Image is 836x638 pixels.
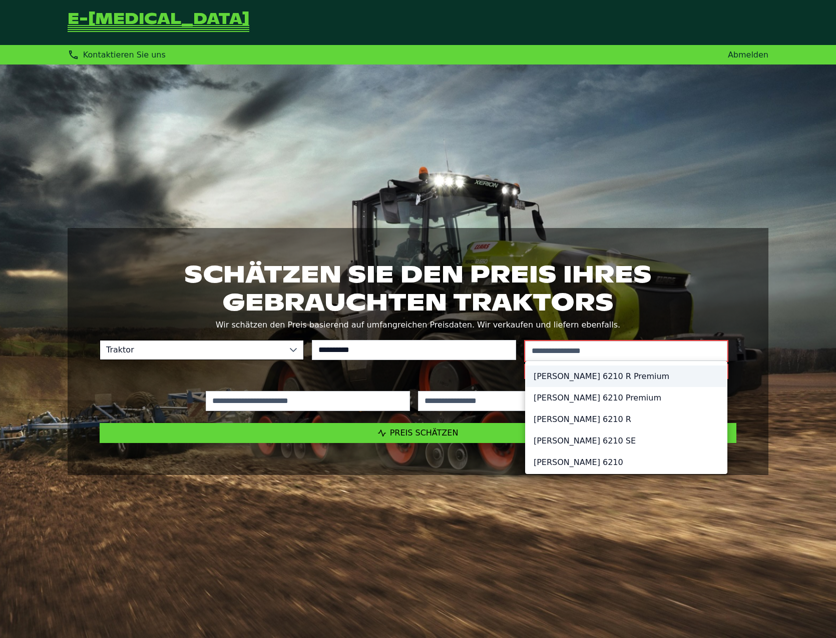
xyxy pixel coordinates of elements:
[526,430,727,451] li: [PERSON_NAME] 6210 SE
[524,364,728,379] small: Bitte wählen Sie ein Modell aus den Vorschlägen
[526,387,727,408] li: [PERSON_NAME] 6210 Premium
[100,318,736,332] p: Wir schätzen den Preis basierend auf umfangreichen Preisdaten. Wir verkaufen und liefern ebenfalls.
[526,451,727,473] li: [PERSON_NAME] 6210
[68,12,249,33] a: Zurück zur Startseite
[100,423,736,443] button: Preis schätzen
[83,50,166,59] span: Kontaktieren Sie uns
[526,361,727,477] ul: Option List
[526,408,727,430] li: [PERSON_NAME] 6210 R
[728,50,768,59] a: Abmelden
[100,260,736,316] h1: Schätzen Sie den Preis Ihres gebrauchten Traktors
[100,340,283,359] span: Traktor
[526,365,727,387] li: [PERSON_NAME] 6210 R Premium
[390,428,459,437] span: Preis schätzen
[68,49,166,60] div: Kontaktieren Sie uns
